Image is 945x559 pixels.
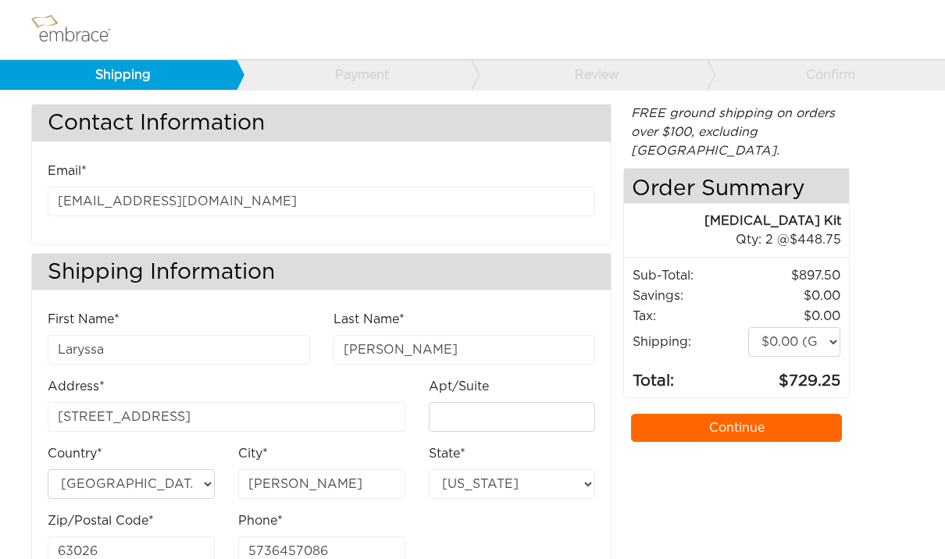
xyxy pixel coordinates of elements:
h4: Order Summary [624,169,849,204]
td: 0.00 [747,286,842,306]
label: Last Name* [333,310,405,329]
label: First Name* [48,310,119,329]
td: Savings : [632,286,747,306]
td: Total: [632,358,747,393]
td: 0.00 [747,306,842,326]
a: Confirm [707,60,943,90]
td: 897.50 [747,265,842,286]
span: 448.75 [790,233,841,246]
label: City* [238,444,268,463]
img: logo.png [27,10,129,49]
td: Shipping: [632,326,747,358]
a: Payment [236,60,472,90]
h3: Shipping Information [32,254,611,290]
h3: Contact Information [32,105,611,141]
td: Tax: [632,306,747,326]
div: [MEDICAL_DATA] Kit [624,212,841,230]
label: Apt/Suite [429,377,489,396]
label: Country* [48,444,102,463]
label: Address* [48,377,105,396]
td: Sub-Total: [632,265,747,286]
label: Zip/Postal Code* [48,511,154,530]
div: FREE ground shipping on orders over $100, excluding [GEOGRAPHIC_DATA]. [623,104,850,160]
div: 2 @ [644,230,841,249]
label: Phone* [238,511,283,530]
a: Continue [631,414,842,442]
label: Email* [48,162,87,180]
label: State* [429,444,465,463]
td: 729.25 [747,358,842,393]
a: Review [471,60,708,90]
